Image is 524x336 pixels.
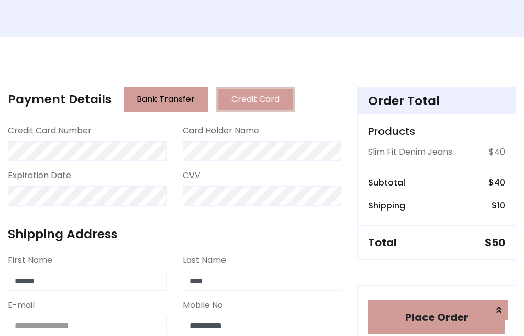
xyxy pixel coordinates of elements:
[183,299,223,311] label: Mobile No
[368,300,505,334] button: Place Order
[494,177,505,189] span: 40
[368,125,505,137] h5: Products
[488,178,505,188] h6: $
[497,200,505,212] span: 10
[216,87,295,112] button: Credit Card
[124,87,208,112] button: Bank Transfer
[492,235,505,250] span: 50
[8,92,112,107] h4: Payment Details
[183,124,259,137] label: Card Holder Name
[8,254,52,267] label: First Name
[368,236,397,249] h5: Total
[8,124,92,137] label: Credit Card Number
[8,169,71,182] label: Expiration Date
[183,169,200,182] label: CVV
[368,201,405,211] h6: Shipping
[492,201,505,211] h6: $
[489,146,505,158] p: $40
[8,227,341,241] h4: Shipping Address
[183,254,226,267] label: Last Name
[8,299,35,311] label: E-mail
[368,178,405,188] h6: Subtotal
[368,94,505,108] h4: Order Total
[485,236,505,249] h5: $
[368,146,452,158] p: Slim Fit Denim Jeans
